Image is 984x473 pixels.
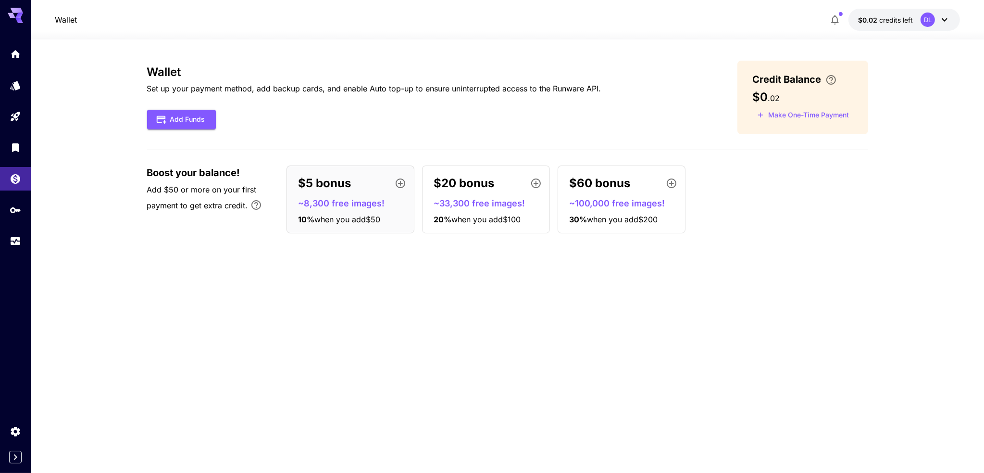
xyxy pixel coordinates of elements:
[10,45,21,57] div: Home
[768,93,780,103] span: . 02
[10,141,21,153] div: Library
[55,14,77,26] a: Wallet
[55,14,77,26] nav: breadcrumb
[858,16,879,24] span: $0.02
[879,16,913,24] span: credits left
[247,195,266,215] button: Bonus applies only to your first payment, up to 30% on the first $1,000.
[147,166,240,180] span: Boost your balance!
[570,197,681,210] p: ~100,000 free images!
[753,72,822,87] span: Credit Balance
[587,215,658,224] span: when you add $200
[299,197,410,210] p: ~8,300 free images!
[147,110,216,129] button: Add Funds
[753,108,854,123] button: Make a one-time, non-recurring payment
[147,83,601,94] p: Set up your payment method, add backup cards, and enable Auto top-up to ensure uninterrupted acce...
[434,197,546,210] p: ~33,300 free images!
[452,215,521,224] span: when you add $100
[753,90,768,104] span: $0
[299,215,315,224] span: 10 %
[10,111,21,123] div: Playground
[9,451,22,463] button: Expand sidebar
[434,215,452,224] span: 20 %
[147,185,257,210] span: Add $50 or more on your first payment to get extra credit.
[10,425,21,437] div: Settings
[858,15,913,25] div: $0.02
[921,13,935,27] div: DL
[147,65,601,79] h3: Wallet
[299,175,351,192] p: $5 bonus
[10,170,21,182] div: Wallet
[315,215,381,224] span: when you add $50
[10,235,21,247] div: Usage
[10,204,21,216] div: API Keys
[848,9,960,31] button: $0.02DL
[434,175,495,192] p: $20 bonus
[10,79,21,91] div: Models
[570,215,587,224] span: 30 %
[570,175,631,192] p: $60 bonus
[822,74,841,86] button: Enter your card details and choose an Auto top-up amount to avoid service interruptions. We'll au...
